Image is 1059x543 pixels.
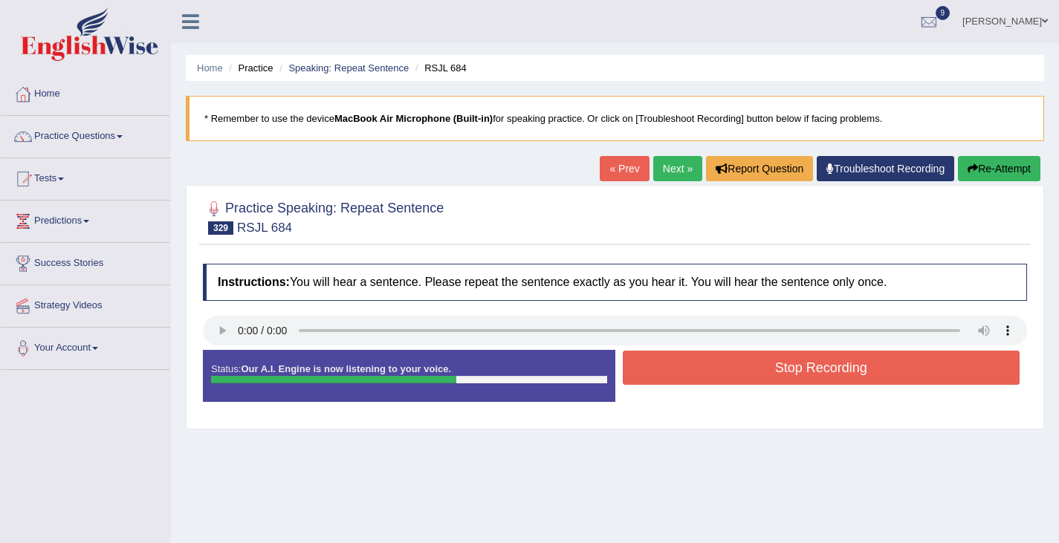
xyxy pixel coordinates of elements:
a: Strategy Videos [1,285,170,322]
a: Troubleshoot Recording [817,156,954,181]
a: Success Stories [1,243,170,280]
a: Home [1,74,170,111]
span: 9 [936,6,950,20]
a: « Prev [600,156,649,181]
b: Instructions: [218,276,290,288]
a: Predictions [1,201,170,238]
b: MacBook Air Microphone (Built-in) [334,113,493,124]
button: Stop Recording [623,351,1020,385]
span: 329 [208,221,233,235]
button: Re-Attempt [958,156,1040,181]
h2: Practice Speaking: Repeat Sentence [203,198,444,235]
li: RSJL 684 [412,61,467,75]
li: Practice [225,61,273,75]
a: Next » [653,156,702,181]
strong: Our A.I. Engine is now listening to your voice. [241,363,451,374]
a: Your Account [1,328,170,365]
h4: You will hear a sentence. Please repeat the sentence exactly as you hear it. You will hear the se... [203,264,1027,301]
small: RSJL 684 [237,221,292,235]
a: Home [197,62,223,74]
a: Tests [1,158,170,195]
a: Practice Questions [1,116,170,153]
button: Report Question [706,156,813,181]
blockquote: * Remember to use the device for speaking practice. Or click on [Troubleshoot Recording] button b... [186,96,1044,141]
div: Status: [203,350,615,402]
a: Speaking: Repeat Sentence [288,62,409,74]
